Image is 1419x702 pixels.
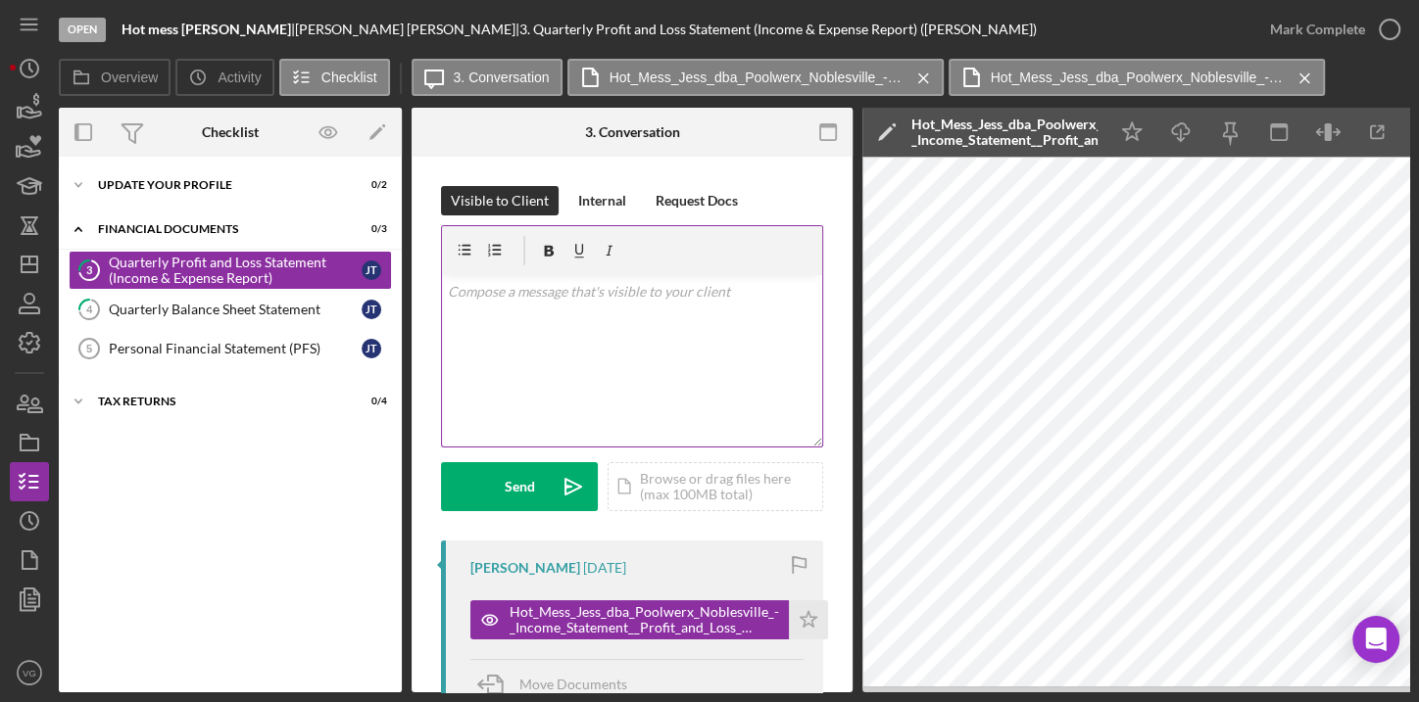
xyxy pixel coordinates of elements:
span: Move Documents [519,676,627,692]
div: [PERSON_NAME] [470,560,580,576]
div: 0 / 3 [352,223,387,235]
button: VG [10,653,49,692]
tspan: 4 [86,303,93,315]
tspan: 3 [86,263,92,276]
div: 0 / 4 [352,396,387,407]
button: Checklist [279,59,390,96]
div: Hot_Mess_Jess_dba_Poolwerx_Noblesville_-_Income_Statement__Profit_and_Loss_.pdf [911,117,1098,148]
div: Personal Financial Statement (PFS) [109,341,362,356]
div: Open Intercom Messenger [1352,616,1399,663]
label: 3. Conversation [454,70,550,85]
div: J T [362,260,381,280]
button: Request Docs [646,186,748,215]
div: J T [362,339,381,358]
div: 0 / 2 [352,179,387,191]
div: Mark Complete [1270,10,1365,49]
div: J T [362,300,381,319]
a: 4Quarterly Balance Sheet StatementJT [69,290,392,329]
text: VG [23,668,36,679]
div: | [122,22,295,37]
div: 3. Conversation [585,124,680,140]
div: Quarterly Profit and Loss Statement (Income & Expense Report) [109,255,362,286]
button: Hot_Mess_Jess_dba_Poolwerx_Noblesville_-_Income_Statement__Profit_and_Loss_.pdf [567,59,944,96]
button: 3. Conversation [412,59,563,96]
label: Overview [101,70,158,85]
button: Send [441,462,598,511]
div: Open [59,18,106,42]
div: Visible to Client [451,186,549,215]
label: Activity [218,70,261,85]
button: Mark Complete [1250,10,1409,49]
label: Hot_Mess_Jess_dba_Poolwerx_Noblesville_-_Income_Statement__Profit_and_Loss_ (1).pdf [991,70,1285,85]
label: Hot_Mess_Jess_dba_Poolwerx_Noblesville_-_Income_Statement__Profit_and_Loss_.pdf [610,70,904,85]
button: Hot_Mess_Jess_dba_Poolwerx_Noblesville_-_Income_Statement__Profit_and_Loss_ (1).pdf [949,59,1325,96]
div: Financial Documents [98,223,338,235]
button: Visible to Client [441,186,559,215]
button: Hot_Mess_Jess_dba_Poolwerx_Noblesville_-_Income_Statement__Profit_and_Loss_ (1).pdf [470,600,828,639]
div: Request Docs [656,186,738,215]
button: Internal [568,186,636,215]
div: [PERSON_NAME] [PERSON_NAME] | [295,22,519,37]
button: Activity [175,59,273,96]
div: Quarterly Balance Sheet Statement [109,302,362,317]
div: 3. Quarterly Profit and Loss Statement (Income & Expense Report) ([PERSON_NAME]) [519,22,1037,37]
div: Hot_Mess_Jess_dba_Poolwerx_Noblesville_-_Income_Statement__Profit_and_Loss_ (1).pdf [510,604,779,635]
a: 5Personal Financial Statement (PFS)JT [69,329,392,368]
div: Internal [578,186,626,215]
button: Overview [59,59,171,96]
div: Send [505,462,535,511]
div: Tax Returns [98,396,338,407]
div: Checklist [202,124,259,140]
tspan: 5 [86,343,92,354]
time: 2025-08-25 13:22 [583,560,626,576]
b: Hot mess [PERSON_NAME] [122,21,291,37]
div: Update Your Profile [98,179,338,191]
label: Checklist [321,70,377,85]
a: 3Quarterly Profit and Loss Statement (Income & Expense Report)JT [69,251,392,290]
